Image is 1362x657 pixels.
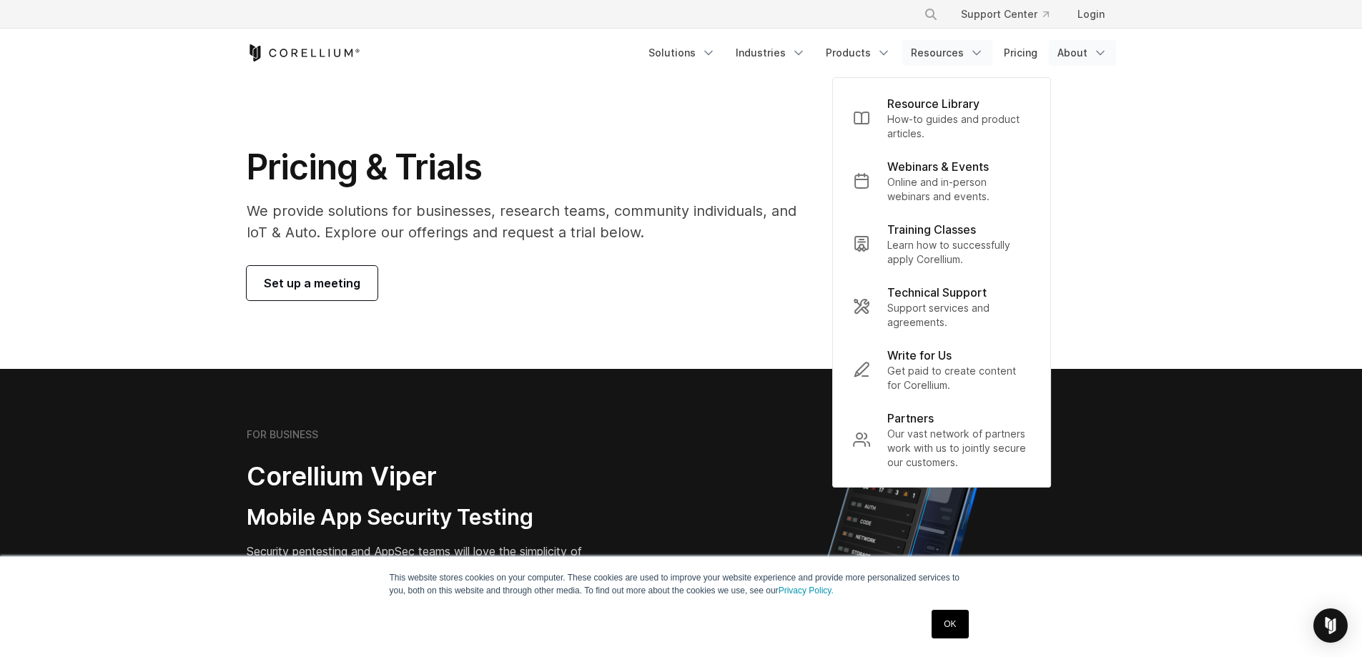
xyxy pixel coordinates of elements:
[264,275,360,292] span: Set up a meeting
[1049,40,1116,66] a: About
[887,364,1030,392] p: Get paid to create content for Corellium.
[247,44,360,61] a: Corellium Home
[887,410,934,427] p: Partners
[887,347,952,364] p: Write for Us
[887,238,1030,267] p: Learn how to successfully apply Corellium.
[727,40,814,66] a: Industries
[247,200,816,243] p: We provide solutions for businesses, research teams, community individuals, and IoT & Auto. Explo...
[842,87,1042,149] a: Resource Library How-to guides and product articles.
[640,40,724,66] a: Solutions
[842,212,1042,275] a: Training Classes Learn how to successfully apply Corellium.
[390,571,973,597] p: This website stores cookies on your computer. These cookies are used to improve your website expe...
[887,284,987,301] p: Technical Support
[949,1,1060,27] a: Support Center
[247,146,816,189] h1: Pricing & Trials
[817,40,899,66] a: Products
[887,427,1030,470] p: Our vast network of partners work with us to jointly secure our customers.
[902,40,992,66] a: Resources
[887,301,1030,330] p: Support services and agreements.
[1066,1,1116,27] a: Login
[887,158,989,175] p: Webinars & Events
[247,543,613,594] p: Security pentesting and AppSec teams will love the simplicity of automated report generation comb...
[918,1,944,27] button: Search
[640,40,1116,66] div: Navigation Menu
[887,95,979,112] p: Resource Library
[842,275,1042,338] a: Technical Support Support services and agreements.
[842,401,1042,478] a: Partners Our vast network of partners work with us to jointly secure our customers.
[247,460,613,493] h2: Corellium Viper
[842,149,1042,212] a: Webinars & Events Online and in-person webinars and events.
[247,504,613,531] h3: Mobile App Security Testing
[995,40,1046,66] a: Pricing
[887,112,1030,141] p: How-to guides and product articles.
[907,1,1116,27] div: Navigation Menu
[779,586,834,596] a: Privacy Policy.
[842,338,1042,401] a: Write for Us Get paid to create content for Corellium.
[932,610,968,638] a: OK
[887,221,976,238] p: Training Classes
[887,175,1030,204] p: Online and in-person webinars and events.
[1313,608,1348,643] div: Open Intercom Messenger
[247,266,377,300] a: Set up a meeting
[247,428,318,441] h6: FOR BUSINESS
